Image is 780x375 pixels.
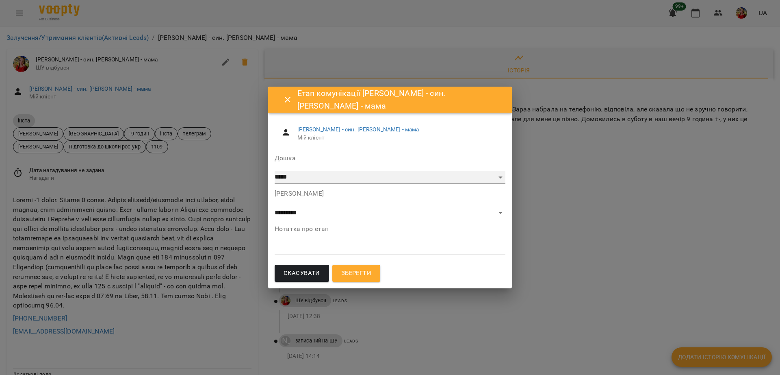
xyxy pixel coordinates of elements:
label: Дошка [275,155,505,161]
label: [PERSON_NAME] [275,190,505,197]
span: Мій клієнт [297,134,499,142]
a: [PERSON_NAME] - син. [PERSON_NAME] - мама [297,126,419,133]
button: Close [278,90,297,109]
button: Зберегти [332,265,380,282]
h6: Етап комунікації [PERSON_NAME] - син. [PERSON_NAME] - мама [297,87,502,113]
button: Скасувати [275,265,329,282]
span: Скасувати [284,268,320,279]
label: Нотатка про етап [275,226,505,232]
span: Зберегти [341,268,371,279]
